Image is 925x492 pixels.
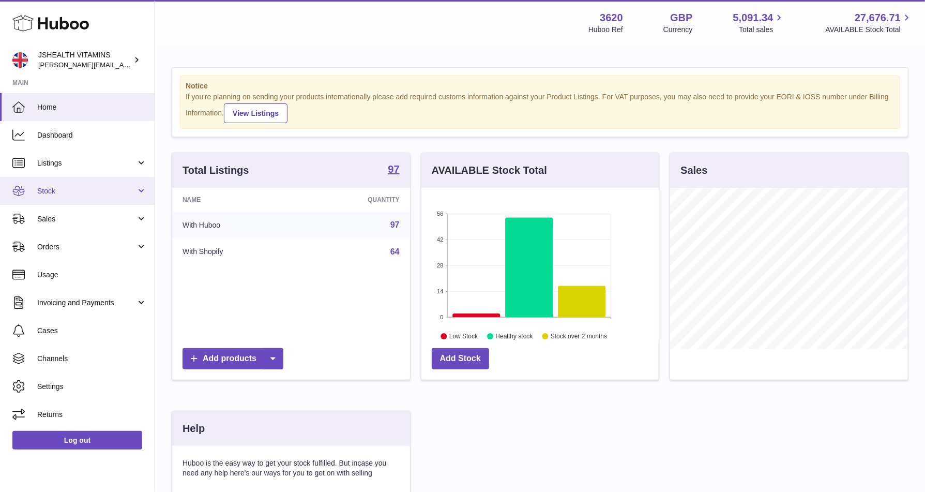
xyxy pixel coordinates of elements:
[183,458,400,478] p: Huboo is the easy way to get your stock fulfilled. But incase you need any help here's our ways f...
[432,348,489,369] a: Add Stock
[37,298,136,308] span: Invoicing and Payments
[37,186,136,196] span: Stock
[739,25,785,35] span: Total sales
[37,326,147,336] span: Cases
[663,25,693,35] div: Currency
[670,11,692,25] strong: GBP
[733,11,785,35] a: 5,091.34 Total sales
[224,103,287,123] a: View Listings
[437,236,443,243] text: 42
[37,270,147,280] span: Usage
[390,247,400,256] a: 64
[432,163,547,177] h3: AVAILABLE Stock Total
[38,61,207,69] span: [PERSON_NAME][EMAIL_ADDRESS][DOMAIN_NAME]
[680,163,707,177] h3: Sales
[183,422,205,436] h3: Help
[37,158,136,168] span: Listings
[300,188,410,212] th: Quantity
[825,11,913,35] a: 27,676.71 AVAILABLE Stock Total
[449,333,478,340] text: Low Stock
[183,348,283,369] a: Add products
[37,354,147,364] span: Channels
[440,314,443,320] text: 0
[588,25,623,35] div: Huboo Ref
[437,288,443,294] text: 14
[37,410,147,420] span: Returns
[437,262,443,269] text: 28
[733,11,774,25] span: 5,091.34
[437,211,443,217] text: 56
[186,92,894,123] div: If you're planning on sending your products internationally please add required customs informati...
[551,333,607,340] text: Stock over 2 months
[38,50,131,70] div: JSHEALTH VITAMINS
[37,242,136,252] span: Orders
[37,102,147,112] span: Home
[388,164,399,174] strong: 97
[37,130,147,140] span: Dashboard
[37,214,136,224] span: Sales
[388,164,399,176] a: 97
[37,382,147,392] span: Settings
[186,81,894,91] strong: Notice
[855,11,901,25] span: 27,676.71
[172,188,300,212] th: Name
[172,238,300,265] td: With Shopify
[12,431,142,450] a: Log out
[12,52,28,68] img: francesca@jshealthvitamins.com
[825,25,913,35] span: AVAILABLE Stock Total
[172,212,300,238] td: With Huboo
[495,333,533,340] text: Healthy stock
[600,11,623,25] strong: 3620
[183,163,249,177] h3: Total Listings
[390,220,400,229] a: 97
